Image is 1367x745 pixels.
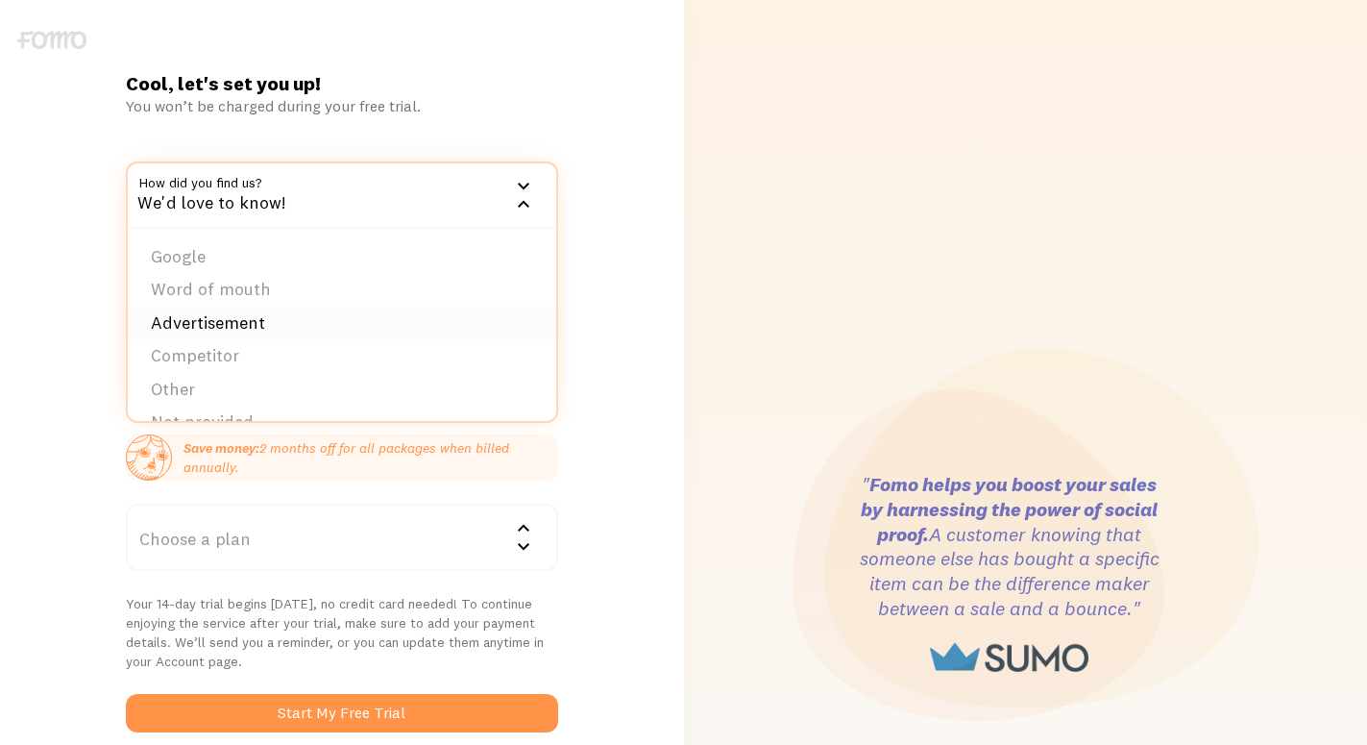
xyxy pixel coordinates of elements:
[126,96,558,115] div: You won’t be charged during your free trial.
[128,240,556,274] li: Google
[861,472,1158,545] strong: Fomo helps you boost your sales by harnessing the power of social proof.
[128,406,556,439] li: Not provided
[126,71,558,96] h1: Cool, let's set you up!
[17,31,86,49] img: fomo-logo-gray-b99e0e8ada9f9040e2984d0d95b3b12da0074ffd48d1e5cb62ac37fc77b0b268.svg
[183,438,558,477] p: 2 months off for all packages when billed annually.
[126,504,558,571] div: Choose a plan
[128,373,556,407] li: Other
[126,694,558,733] button: Start My Free Trial
[930,643,1087,672] img: sumo-logo-1cafdecd7bb48b33eaa792b370d3cec89df03f7790928d0317a799d01587176e.png
[128,273,556,307] li: Word of mouth
[128,339,556,373] li: Competitor
[856,472,1163,620] h3: " A customer knowing that someone else has bought a specific item can be the difference maker bet...
[126,161,558,229] div: We'd love to know!
[128,307,556,340] li: Advertisement
[183,439,259,457] strong: Save money:
[126,594,558,671] p: Your 14-day trial begins [DATE], no credit card needed! To continue enjoying the service after yo...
